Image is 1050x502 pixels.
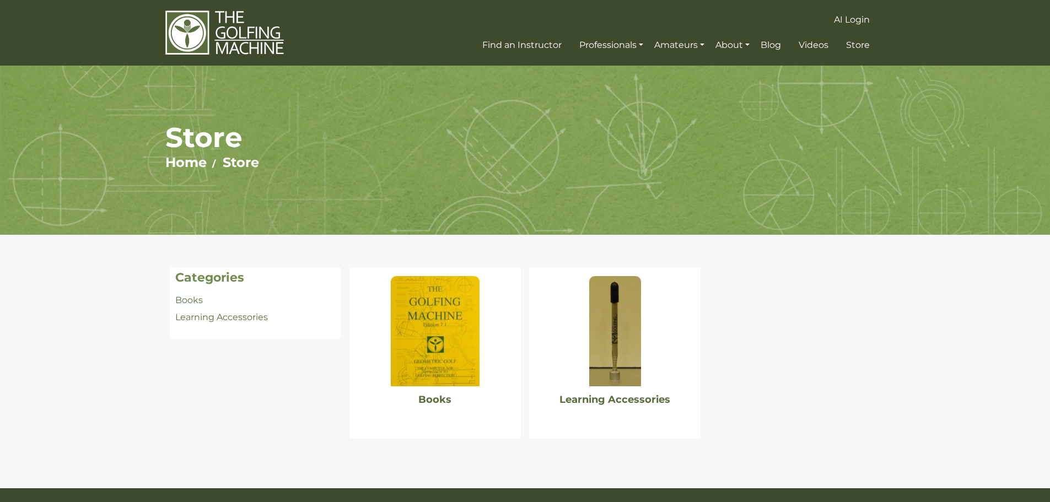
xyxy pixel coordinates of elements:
a: Professionals [577,35,646,55]
a: About [713,35,752,55]
a: Amateurs [651,35,707,55]
a: Videos [796,35,831,55]
a: Store [223,154,259,170]
h1: Store [165,121,885,154]
a: Learning Accessories [175,312,268,322]
a: Books [418,393,451,406]
a: Store [843,35,873,55]
a: Books [175,295,203,305]
a: Blog [758,35,784,55]
span: Blog [761,40,781,50]
span: Find an Instructor [482,40,562,50]
span: AI Login [834,14,870,25]
span: Store [846,40,870,50]
span: Videos [799,40,828,50]
a: Find an Instructor [480,35,564,55]
a: Home [165,154,207,170]
h4: Categories [175,271,336,285]
a: AI Login [831,10,873,30]
a: Learning Accessories [559,393,670,406]
img: The Golfing Machine [165,10,284,56]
